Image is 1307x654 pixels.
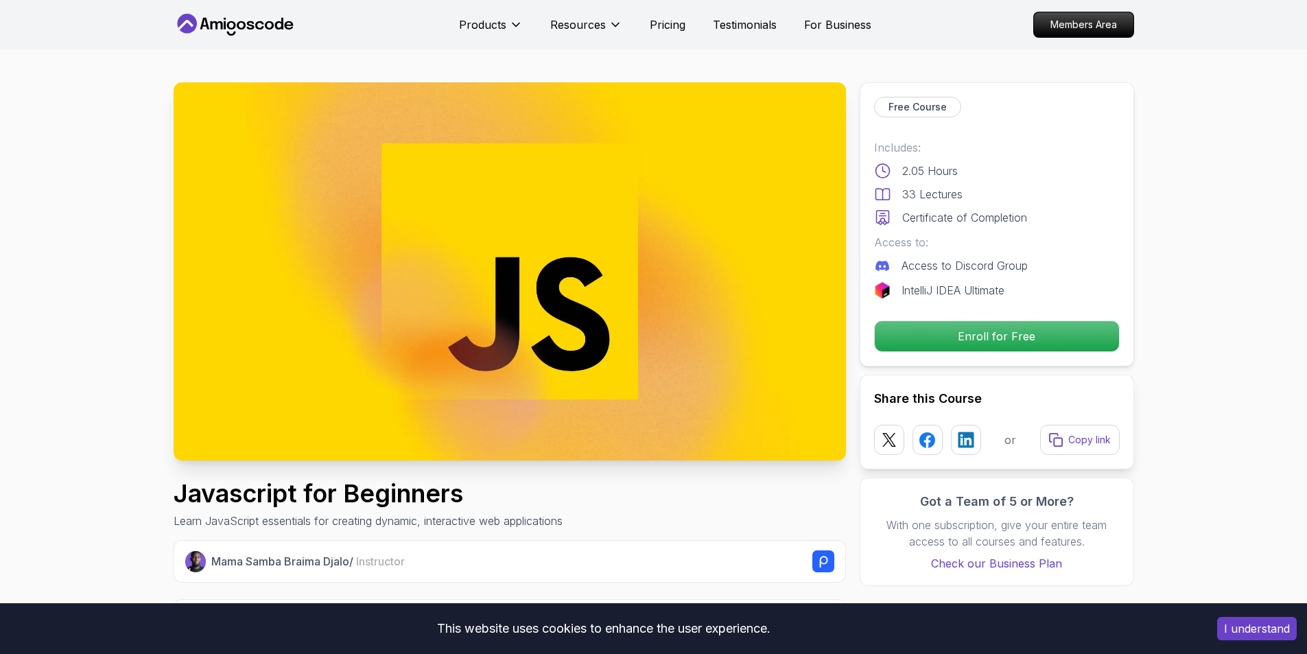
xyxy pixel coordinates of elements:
[550,16,606,33] p: Resources
[902,257,1028,274] p: Access to Discord Group
[902,186,963,202] p: 33 Lectures
[874,517,1120,550] p: With one subscription, give your entire team access to all courses and features.
[459,16,506,33] p: Products
[875,321,1119,351] p: Enroll for Free
[1068,433,1111,447] p: Copy link
[874,320,1120,352] button: Enroll for Free
[174,480,563,507] h1: Javascript for Beginners
[1217,617,1297,640] button: Accept cookies
[874,555,1120,572] a: Check our Business Plan
[1004,432,1016,448] p: or
[874,282,891,299] img: jetbrains logo
[650,16,685,33] a: Pricing
[874,234,1120,250] p: Access to:
[356,554,405,568] span: Instructor
[174,82,846,460] img: javascript-for-beginners_thumbnail
[902,282,1004,299] p: IntelliJ IDEA Ultimate
[174,513,563,529] p: Learn JavaScript essentials for creating dynamic, interactive web applications
[874,389,1120,408] h2: Share this Course
[874,139,1120,156] p: Includes:
[1034,12,1133,37] p: Members Area
[888,100,947,114] p: Free Course
[804,16,871,33] a: For Business
[713,16,777,33] a: Testimonials
[550,16,622,44] button: Resources
[1033,12,1134,38] a: Members Area
[874,492,1120,511] h3: Got a Team of 5 or More?
[902,163,958,179] p: 2.05 Hours
[211,553,405,570] p: Mama Samba Braima Djalo /
[10,614,1197,644] div: This website uses cookies to enhance the user experience.
[459,16,523,44] button: Products
[1040,425,1120,455] button: Copy link
[185,551,207,572] img: Nelson Djalo
[902,209,1027,226] p: Certificate of Completion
